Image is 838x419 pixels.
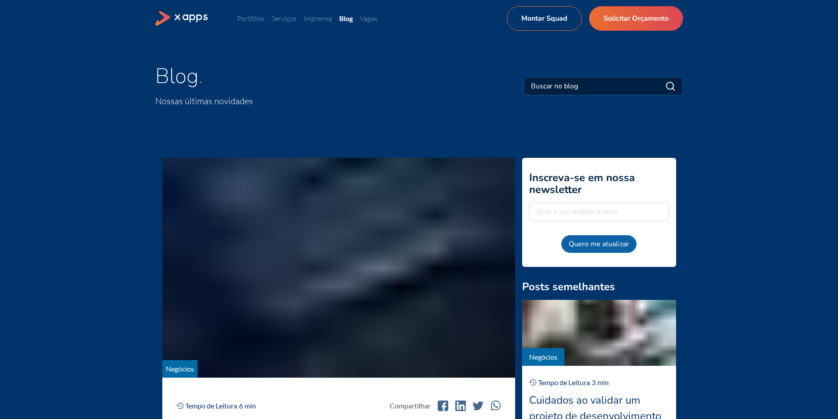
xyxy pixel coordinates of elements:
[237,14,264,23] a: Portfólio
[529,172,669,196] h2: Inscreva-se em nossa newsletter
[245,401,256,411] div: min
[185,401,237,411] div: Tempo de Leitura
[166,364,194,373] a: Negócios
[561,235,637,253] button: Quero me atualizar
[592,377,596,388] div: 3
[155,62,198,91] span: Blog
[239,401,243,411] div: 6
[531,81,620,91] input: Buscar no blog
[507,6,582,31] a: Montar Squad
[529,353,557,361] a: Negócios
[522,281,676,293] h2: Posts semelhantes
[538,377,590,388] div: Tempo de Leitura
[529,203,669,221] input: Qual o seu melhor e-mail
[589,6,683,31] a: Solicitar Orçamento
[155,95,253,106] span: Nossas últimas novidades
[339,14,353,22] a: Blog
[597,377,609,388] div: min
[390,401,501,411] ul: Compartilhar
[360,14,377,23] a: Vagas
[271,14,296,23] a: Serviços
[304,14,332,23] a: Imprensa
